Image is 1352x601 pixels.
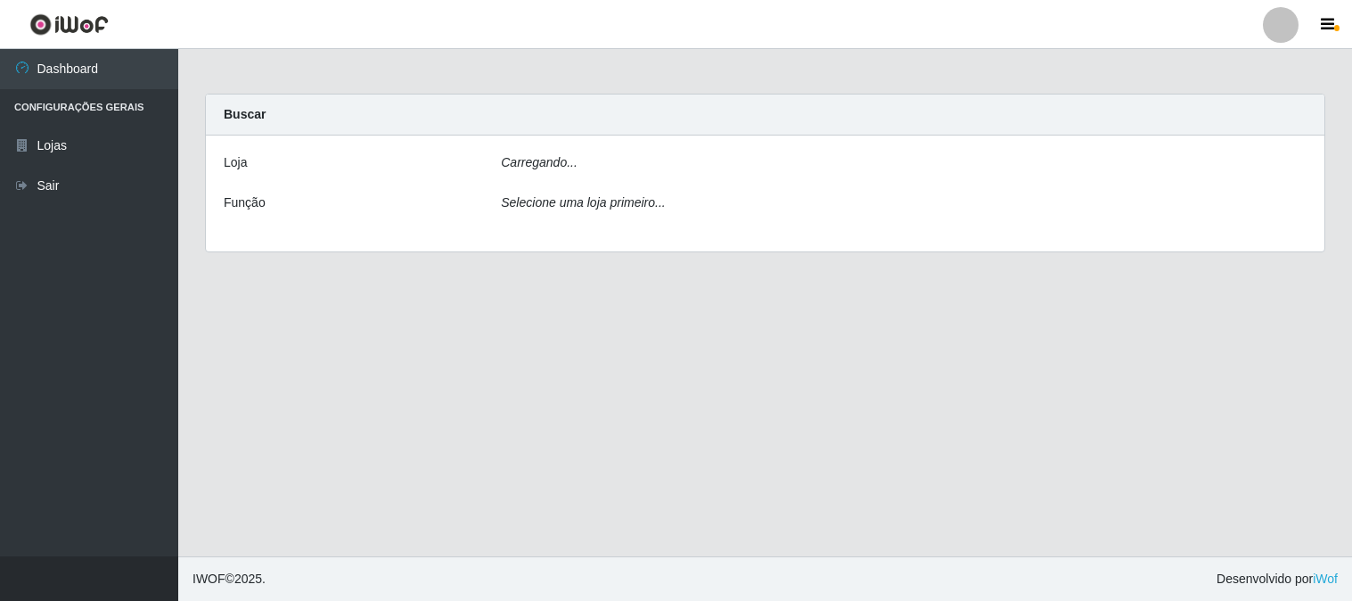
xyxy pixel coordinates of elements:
[501,155,578,169] i: Carregando...
[224,107,266,121] strong: Buscar
[224,193,266,212] label: Função
[193,572,225,586] span: IWOF
[29,13,109,36] img: CoreUI Logo
[1217,570,1338,589] span: Desenvolvido por
[501,195,665,210] i: Selecione uma loja primeiro...
[1313,572,1338,586] a: iWof
[193,570,266,589] span: © 2025 .
[224,153,247,172] label: Loja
